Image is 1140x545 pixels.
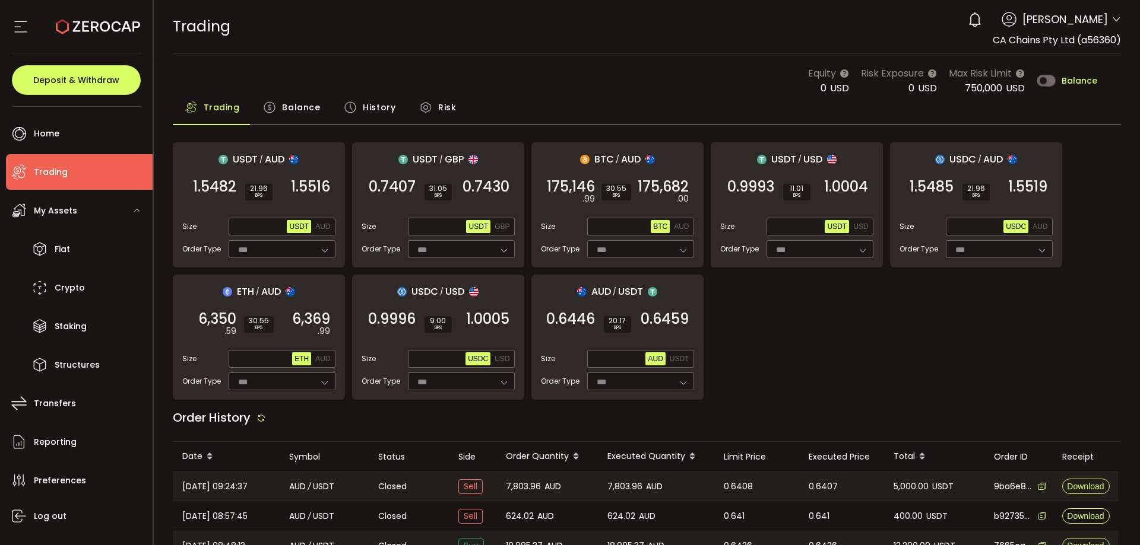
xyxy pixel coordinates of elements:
img: usdt_portfolio.svg [648,287,657,297]
button: USDC [1003,220,1028,233]
span: [DATE] 08:57:45 [182,509,248,523]
span: USDT [289,222,309,231]
span: ETH [294,355,309,363]
span: 624.02 [607,509,635,523]
span: Size [362,221,376,232]
span: Risk Exposure [861,66,924,81]
span: USD [830,81,849,95]
span: History [363,95,395,119]
span: AUD [315,222,330,231]
span: AUD [983,152,1003,167]
span: Staking [55,318,87,335]
span: Transfers [34,395,76,412]
img: aud_portfolio.svg [577,287,587,297]
i: BPS [606,192,626,199]
span: AUD [289,509,306,523]
span: Structures [55,356,100,374]
button: USDT [825,220,849,233]
span: 0.7430 [463,181,509,193]
span: AUD [289,480,306,493]
div: Executed Price [799,450,884,464]
button: USDT [287,220,311,233]
span: USDC [411,284,438,299]
span: Order History [173,409,251,426]
span: USDC [1006,222,1026,231]
span: Order Type [182,376,221,387]
button: AUD [672,220,691,233]
span: 0.6407 [809,480,838,493]
span: Size [541,353,555,364]
span: USDT [670,355,689,363]
span: [PERSON_NAME] [1022,11,1108,27]
span: 6,369 [292,313,330,325]
span: 9.00 [429,317,447,324]
span: Sell [458,479,483,494]
span: 1.0004 [824,181,868,193]
span: Balance [1062,77,1097,85]
span: USDT [313,509,334,523]
span: USDC [949,152,976,167]
iframe: Chat Widget [1002,417,1140,545]
span: Closed [378,480,407,493]
span: Trading [204,95,240,119]
span: 624.02 [506,509,534,523]
em: / [256,286,259,297]
span: Deposit & Withdraw [33,76,119,84]
span: 0.641 [809,509,829,523]
span: Preferences [34,472,86,489]
span: 175,146 [547,181,595,193]
span: Size [362,353,376,364]
img: aud_portfolio.svg [1008,155,1017,164]
span: 0.6408 [724,480,753,493]
span: My Assets [34,202,77,219]
span: USDT [468,222,488,231]
span: BTC [594,152,614,167]
div: Order ID [984,450,1053,464]
span: 21.96 [250,185,268,192]
img: eth_portfolio.svg [223,287,232,297]
span: Size [182,353,197,364]
button: USD [492,352,512,365]
span: AUD [591,284,611,299]
em: / [978,154,981,165]
span: USDT [926,509,948,523]
em: / [798,154,802,165]
span: Reporting [34,434,77,451]
span: AUD [315,355,330,363]
span: Order Type [182,244,221,254]
span: USD [495,355,509,363]
span: USD [1006,81,1025,95]
span: 1.5485 [910,181,954,193]
span: 1.5519 [1008,181,1047,193]
span: 7,803.96 [506,480,541,493]
button: AUD [313,352,332,365]
span: USDT [771,152,796,167]
div: Date [173,447,280,467]
span: 20.17 [609,317,626,324]
img: btc_portfolio.svg [580,155,590,164]
em: / [616,154,619,165]
span: AUD [265,152,284,167]
div: Symbol [280,450,369,464]
span: GBP [445,152,464,167]
i: BPS [788,192,806,199]
i: BPS [429,192,447,199]
img: usdc_portfolio.svg [935,155,945,164]
div: Executed Quantity [598,447,714,467]
span: Trading [173,16,230,37]
span: GBP [495,222,509,231]
button: AUD [645,352,665,365]
button: Deposit & Withdraw [12,65,141,95]
span: 0.6459 [641,313,689,325]
span: Equity [808,66,836,81]
span: Sell [458,509,483,524]
span: 0 [908,81,914,95]
div: Status [369,450,449,464]
em: / [440,286,444,297]
button: USDC [465,352,490,365]
span: 1.5516 [291,181,330,193]
span: 0.6446 [546,313,595,325]
span: USDC [468,355,488,363]
span: USDT [413,152,438,167]
span: Order Type [362,244,400,254]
